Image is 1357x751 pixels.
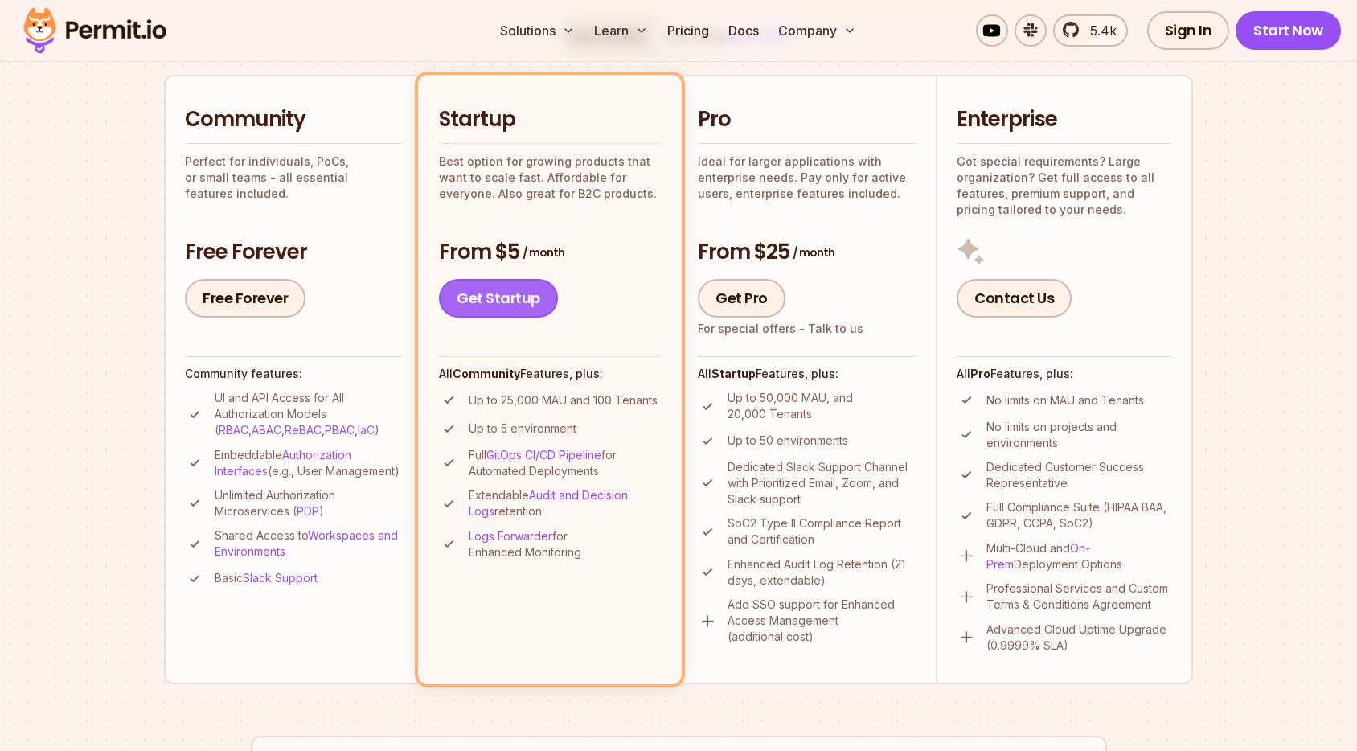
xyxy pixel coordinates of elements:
a: Get Pro [698,279,785,318]
a: On-Prem [986,541,1090,571]
p: Dedicated Slack Support Channel with Prioritized Email, Zoom, and Slack support [728,459,916,507]
p: Multi-Cloud and Deployment Options [986,540,1172,572]
p: Professional Services and Custom Terms & Conditions Agreement [986,581,1172,613]
div: For special offers - [698,321,863,337]
p: Basic [215,570,318,586]
a: Sign In [1147,11,1230,50]
p: Ideal for larger applications with enterprise needs. Pay only for active users, enterprise featur... [698,154,916,202]
a: Get Startup [439,279,558,318]
p: Up to 50 environments [728,433,848,449]
a: PBAC [325,423,355,437]
p: Embeddable (e.g., User Management) [215,447,402,479]
h4: All Features, plus: [957,366,1172,382]
h4: All Features, plus: [698,366,916,382]
h2: Startup [439,105,661,134]
a: Talk to us [808,322,863,335]
a: Authorization Interfaces [215,448,351,478]
button: Learn [588,14,654,47]
p: Full Compliance Suite (HIPAA BAA, GDPR, CCPA, SoC2) [986,499,1172,531]
a: IaC [358,423,375,437]
p: Shared Access to [215,527,402,560]
p: UI and API Access for All Authorization Models ( , , , , ) [215,390,402,438]
a: Free Forever [185,279,305,318]
p: for Enhanced Monitoring [469,528,661,560]
p: Add SSO support for Enhanced Access Management (additional cost) [728,597,916,645]
h4: All Features, plus: [439,366,661,382]
h4: Community features: [185,366,402,382]
strong: Startup [711,367,756,380]
h2: Enterprise [957,105,1172,134]
p: Full for Automated Deployments [469,447,661,479]
strong: Community [453,367,520,380]
p: Up to 5 environment [469,421,576,437]
img: Permit logo [16,3,174,58]
h3: Free Forever [185,238,402,267]
a: GitOps CI/CD Pipeline [486,448,601,462]
a: Start Now [1236,11,1341,50]
p: Up to 50,000 MAU, and 20,000 Tenants [728,390,916,422]
p: Advanced Cloud Uptime Upgrade (0.9999% SLA) [986,622,1172,654]
a: RBAC [219,423,248,437]
a: Slack Support [243,571,318,585]
a: 5.4k [1053,14,1128,47]
p: SoC2 Type II Compliance Report and Certification [728,515,916,548]
a: ABAC [252,423,281,437]
h2: Pro [698,105,916,134]
p: No limits on projects and environments [986,419,1172,451]
h3: From $25 [698,238,916,267]
a: Logs Forwarder [469,529,552,543]
a: Contact Us [957,279,1072,318]
p: Enhanced Audit Log Retention (21 days, extendable) [728,556,916,589]
button: Solutions [494,14,581,47]
a: ReBAC [285,423,322,437]
p: Perfect for individuals, PoCs, or small teams - all essential features included. [185,154,402,202]
h2: Community [185,105,402,134]
a: Docs [722,14,765,47]
strong: Pro [970,367,990,380]
a: Pricing [661,14,715,47]
p: Unlimited Authorization Microservices ( ) [215,487,402,519]
span: / month [793,244,834,261]
p: Up to 25,000 MAU and 100 Tenants [469,392,658,408]
p: Got special requirements? Large organization? Get full access to all features, premium support, a... [957,154,1172,218]
span: / month [523,244,564,261]
p: No limits on MAU and Tenants [986,392,1144,408]
a: Audit and Decision Logs [469,488,628,518]
h3: From $5 [439,238,661,267]
button: Company [772,14,863,47]
p: Extendable retention [469,487,661,519]
a: PDP [297,504,319,518]
span: 5.4k [1080,21,1117,40]
p: Dedicated Customer Success Representative [986,459,1172,491]
p: Best option for growing products that want to scale fast. Affordable for everyone. Also great for... [439,154,661,202]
